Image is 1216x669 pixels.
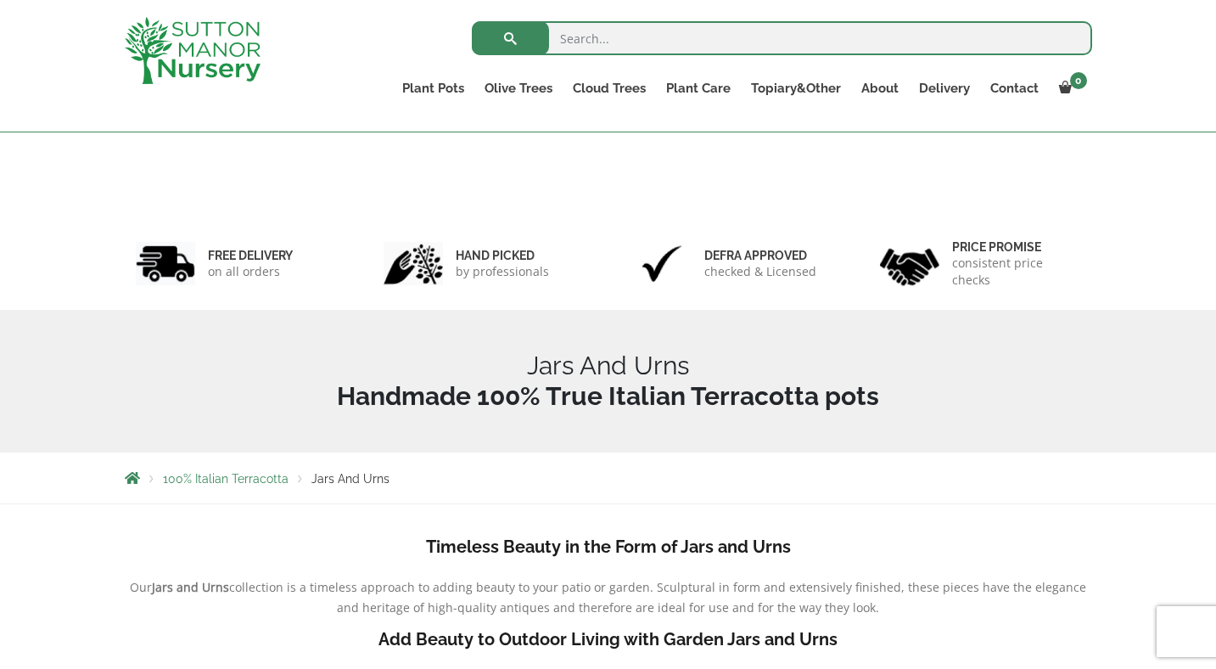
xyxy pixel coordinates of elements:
[152,579,229,595] b: Jars and Urns
[704,248,816,263] h6: Defra approved
[378,629,838,649] b: Add Beauty to Outdoor Living with Garden Jars and Urns
[880,238,939,290] img: 4.jpg
[426,537,791,557] b: Timeless Beauty in the Form of Jars and Urns
[741,76,851,100] a: Topiary&Other
[1049,76,1092,100] a: 0
[229,579,1086,616] span: collection is a timeless approach to adding beauty to your patio or garden. Sculptural in form an...
[980,76,1049,100] a: Contact
[125,351,1092,412] h1: Jars And Urns
[136,242,195,285] img: 1.jpg
[311,472,389,486] span: Jars And Urns
[851,76,909,100] a: About
[704,263,816,280] p: checked & Licensed
[163,472,289,486] a: 100% Italian Terracotta
[952,239,1081,255] h6: Price promise
[384,242,443,285] img: 2.jpg
[1070,72,1087,89] span: 0
[125,17,261,84] img: logo
[125,471,1092,485] nav: Breadcrumbs
[909,76,980,100] a: Delivery
[632,242,692,285] img: 3.jpg
[392,76,474,100] a: Plant Pots
[456,248,549,263] h6: hand picked
[563,76,656,100] a: Cloud Trees
[474,76,563,100] a: Olive Trees
[208,248,293,263] h6: FREE DELIVERY
[656,76,741,100] a: Plant Care
[208,263,293,280] p: on all orders
[130,579,152,595] span: Our
[472,21,1092,55] input: Search...
[456,263,549,280] p: by professionals
[952,255,1081,289] p: consistent price checks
